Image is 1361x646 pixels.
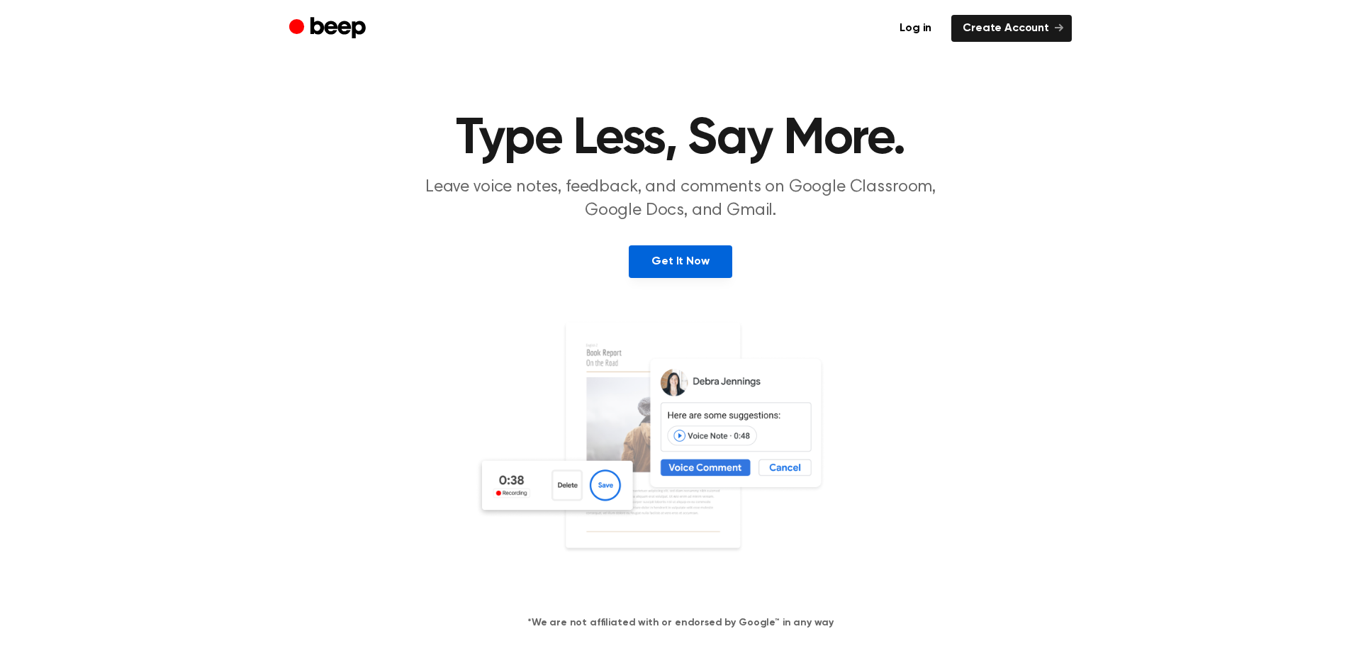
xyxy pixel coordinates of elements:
[17,616,1344,630] h4: *We are not affiliated with or endorsed by Google™ in any way
[318,113,1043,165] h1: Type Less, Say More.
[629,245,732,278] a: Get It Now
[408,176,953,223] p: Leave voice notes, feedback, and comments on Google Classroom, Google Docs, and Gmail.
[289,15,369,43] a: Beep
[951,15,1072,42] a: Create Account
[888,15,943,42] a: Log in
[475,321,886,593] img: Voice Comments on Docs and Recording Widget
